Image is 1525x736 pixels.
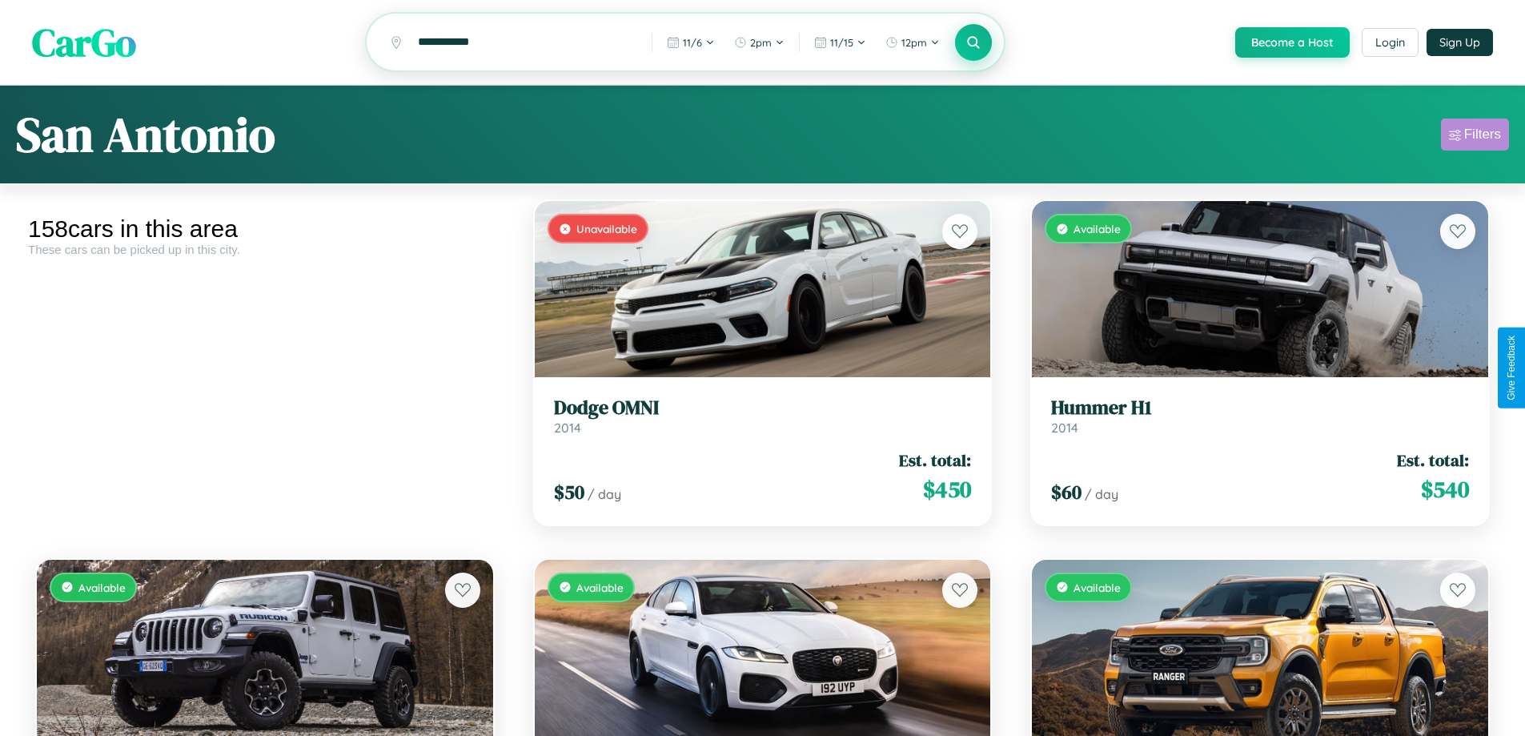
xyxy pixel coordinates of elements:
span: $ 60 [1051,479,1082,505]
button: 2pm [726,30,793,55]
span: $ 50 [554,479,584,505]
span: / day [1085,486,1118,502]
span: $ 450 [923,473,971,505]
div: Give Feedback [1506,336,1517,400]
span: 12pm [901,36,927,49]
span: 11 / 6 [683,36,702,49]
span: Available [1074,222,1121,235]
span: Est. total: [899,448,971,472]
h3: Dodge OMNI [554,396,972,420]
span: 11 / 15 [830,36,853,49]
button: 11/6 [659,30,723,55]
button: Become a Host [1235,27,1350,58]
span: 2014 [554,420,581,436]
span: $ 540 [1421,473,1469,505]
span: Est. total: [1397,448,1469,472]
a: Dodge OMNI2014 [554,396,972,436]
h1: San Antonio [16,102,275,167]
button: 11/15 [806,30,874,55]
span: 2pm [750,36,772,49]
button: 12pm [877,30,948,55]
div: 158 cars in this area [28,215,502,243]
button: Filters [1441,119,1509,151]
a: Hummer H12014 [1051,396,1469,436]
span: Available [78,581,126,594]
h3: Hummer H1 [1051,396,1469,420]
span: CarGo [32,16,136,69]
span: 2014 [1051,420,1078,436]
button: Login [1362,28,1419,57]
span: Available [576,581,624,594]
span: / day [588,486,621,502]
span: Available [1074,581,1121,594]
div: These cars can be picked up in this city. [28,243,502,256]
button: Sign Up [1427,29,1493,56]
div: Filters [1464,127,1501,143]
span: Unavailable [576,222,637,235]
